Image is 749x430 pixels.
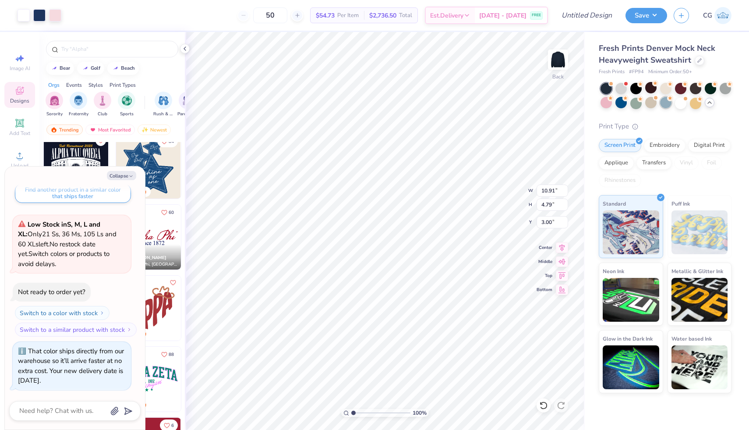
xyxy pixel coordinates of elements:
[116,276,181,341] img: 9c895d0a-0e60-4850-8b8a-7fa94af1bcc9
[98,111,107,117] span: Club
[701,156,722,170] div: Foil
[74,96,83,106] img: Fraternity Image
[636,156,671,170] div: Transfers
[10,97,29,104] span: Designs
[130,261,177,268] span: Alpha Phi, [GEOGRAPHIC_DATA][US_STATE]
[399,11,412,20] span: Total
[153,111,173,117] span: Rush & Bid
[69,111,88,117] span: Fraternity
[537,273,552,279] span: Top
[138,124,171,135] div: Newest
[18,220,117,268] span: Only 21 Ss, 36 Ms, 105 Ls and 60 XLs left. Switch colors or products to avoid delays.
[169,210,174,215] span: 60
[549,51,567,68] img: Back
[369,11,396,20] span: $2,736.50
[94,92,111,117] div: filter for Club
[66,81,82,89] div: Events
[116,205,181,270] img: 8f855969-e3ec-4067-a87f-eb6710f85a1e
[180,276,245,341] img: fd744f7f-4820-4d0d-9aea-2e48ed7306a2
[48,81,60,89] div: Orgs
[169,139,174,144] span: 84
[671,278,728,322] img: Metallic & Glitter Ink
[671,210,728,254] img: Puff Ink
[599,68,625,76] span: Fresh Prints
[9,130,30,137] span: Add Text
[69,92,88,117] button: filter button
[116,134,181,199] img: 5ef108b2-c80c-43b6-9ce4-794baa1e6462
[555,7,619,24] input: Untitled Design
[671,199,690,208] span: Puff Ink
[46,111,63,117] span: Sorority
[168,277,178,288] button: Like
[532,12,541,18] span: FREE
[85,124,135,135] div: Most Favorited
[18,220,100,239] strong: Low Stock in S, M, L and XL :
[169,352,174,357] span: 88
[603,267,624,276] span: Neon Ink
[98,96,107,106] img: Club Image
[130,255,166,261] span: [PERSON_NAME]
[688,139,731,152] div: Digital Print
[674,156,699,170] div: Vinyl
[316,11,335,20] span: $54.73
[60,45,173,53] input: Try "Alpha"
[337,11,359,20] span: Per Item
[603,210,659,254] img: Standard
[82,66,89,71] img: trend_line.gif
[603,278,659,322] img: Neon Ink
[599,156,634,170] div: Applique
[18,288,85,296] div: Not ready to order yet?
[703,11,712,21] span: CG
[112,66,119,71] img: trend_line.gif
[10,65,30,72] span: Image AI
[599,43,715,65] span: Fresh Prints Denver Mock Neck Heavyweight Sweatshirt
[552,73,564,81] div: Back
[141,127,148,133] img: Newest.gif
[153,92,173,117] div: filter for Rush & Bid
[77,62,104,75] button: golf
[603,334,653,343] span: Glow in the Dark Ink
[671,334,712,343] span: Water based Ink
[18,240,95,259] span: No restock date yet.
[157,348,178,360] button: Like
[644,139,685,152] div: Embroidery
[183,96,193,106] img: Parent's Weekend Image
[177,111,198,117] span: Parent's Weekend
[69,92,88,117] div: filter for Fraternity
[116,347,181,412] img: d13f5555-4251-46a1-a755-3254b15bfdee
[15,184,131,203] button: Find another product in a similar color that ships faster
[177,92,198,117] button: filter button
[46,124,83,135] div: Trending
[537,259,552,265] span: Middle
[11,162,28,169] span: Upload
[253,7,287,23] input: – –
[171,423,174,428] span: 6
[479,11,526,20] span: [DATE] - [DATE]
[714,7,731,24] img: Carlee Gerke
[629,68,644,76] span: # FP94
[599,139,641,152] div: Screen Print
[603,199,626,208] span: Standard
[60,66,70,71] div: bear
[430,11,463,20] span: Est. Delivery
[703,7,731,24] a: CG
[537,245,552,251] span: Center
[671,345,728,389] img: Water based Ink
[107,62,139,75] button: beach
[118,92,135,117] button: filter button
[177,92,198,117] div: filter for Parent's Weekend
[15,323,137,337] button: Switch to a similar product with stock
[157,206,178,218] button: Like
[159,96,169,106] img: Rush & Bid Image
[94,92,111,117] button: filter button
[180,347,245,412] img: e80ea0d2-9d71-403f-a332-3f89f0b0961f
[121,66,135,71] div: beach
[122,96,132,106] img: Sports Image
[51,66,58,71] img: trend_line.gif
[120,111,134,117] span: Sports
[46,92,63,117] div: filter for Sorority
[107,171,136,180] button: Collapse
[118,92,135,117] div: filter for Sports
[603,345,659,389] img: Glow in the Dark Ink
[46,92,63,117] button: filter button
